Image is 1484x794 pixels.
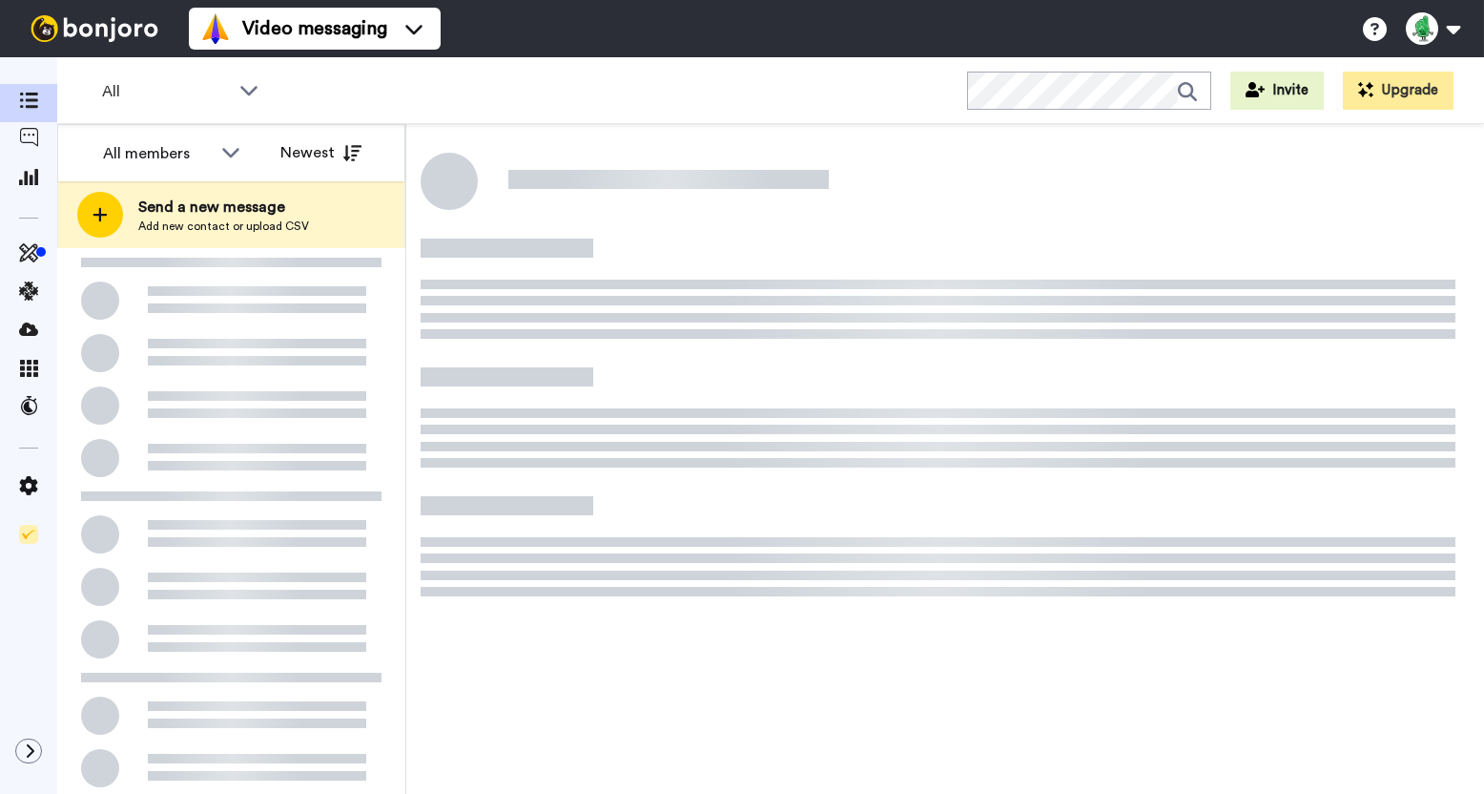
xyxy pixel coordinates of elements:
[19,525,38,544] img: Checklist.svg
[102,80,230,103] span: All
[266,134,376,172] button: Newest
[242,15,387,42] span: Video messaging
[1343,72,1453,110] button: Upgrade
[103,142,212,165] div: All members
[138,219,309,234] span: Add new contact or upload CSV
[138,196,309,219] span: Send a new message
[23,15,166,42] img: bj-logo-header-white.svg
[200,13,231,44] img: vm-color.svg
[1230,72,1324,110] button: Invite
